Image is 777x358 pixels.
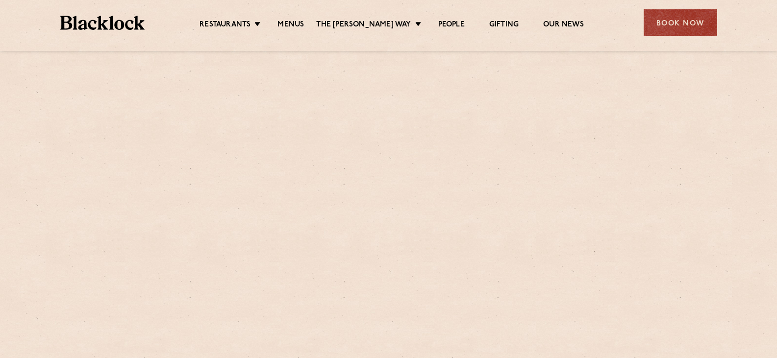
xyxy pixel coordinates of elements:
[200,20,251,31] a: Restaurants
[644,9,717,36] div: Book Now
[489,20,519,31] a: Gifting
[316,20,411,31] a: The [PERSON_NAME] Way
[60,16,145,30] img: BL_Textured_Logo-footer-cropped.svg
[543,20,584,31] a: Our News
[277,20,304,31] a: Menus
[438,20,465,31] a: People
